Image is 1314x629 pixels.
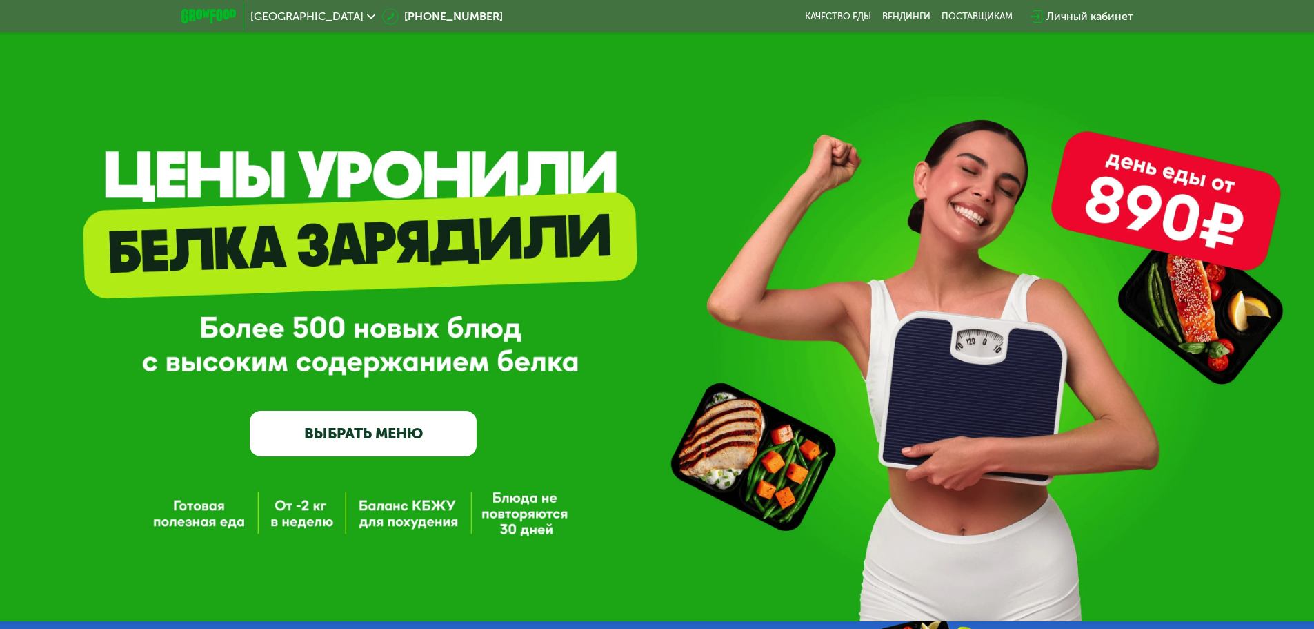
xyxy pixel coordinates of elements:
a: ВЫБРАТЬ МЕНЮ [250,411,477,456]
a: [PHONE_NUMBER] [382,8,503,25]
span: [GEOGRAPHIC_DATA] [250,11,364,22]
a: Качество еды [805,11,871,22]
a: Вендинги [882,11,930,22]
div: поставщикам [942,11,1013,22]
div: Личный кабинет [1046,8,1133,25]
